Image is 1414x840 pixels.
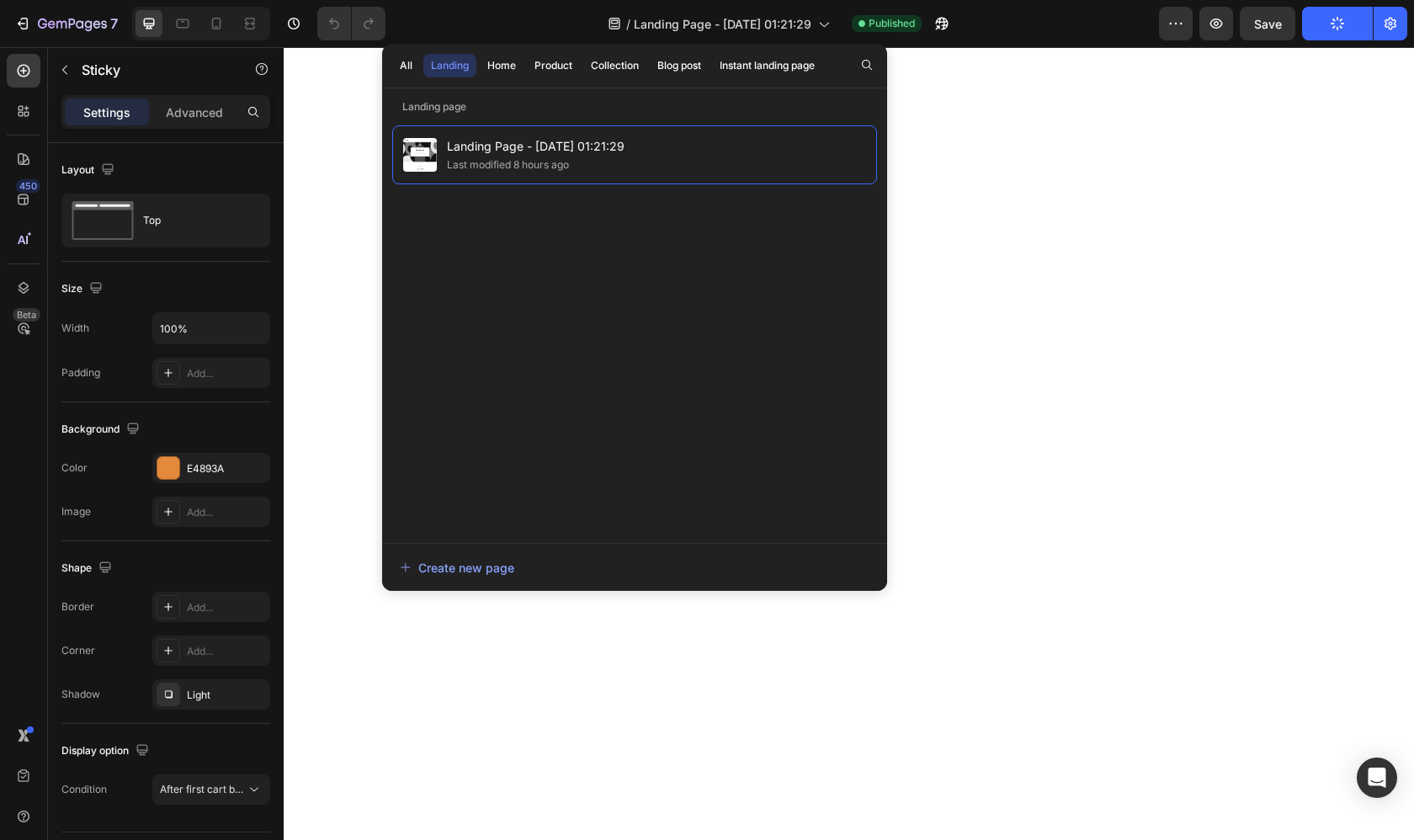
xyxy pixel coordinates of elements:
div: Corner [61,643,95,658]
button: Instant landing page [712,54,822,77]
div: Instant landing page [720,58,815,73]
div: Padding [61,365,100,380]
div: Condition [61,782,107,797]
button: Save [1240,7,1295,40]
div: Image [61,504,91,519]
div: Landing [431,58,469,73]
div: Create new page [400,559,514,577]
p: Sticky [82,60,225,80]
span: Published [869,16,915,31]
p: Landing page [382,98,887,115]
div: Width [61,321,89,336]
div: Light [187,688,266,703]
p: 7 [110,13,118,34]
div: Add... [187,366,266,381]
button: Home [480,54,524,77]
p: Advanced [166,104,223,121]
div: Border [61,599,94,614]
button: Product [527,54,580,77]
button: After first cart button [152,774,270,805]
div: Blog post [657,58,701,73]
div: Background [61,418,143,441]
div: Shape [61,557,115,580]
div: All [400,58,412,73]
p: Settings [83,104,130,121]
input: Auto [153,313,269,343]
div: Size [61,278,106,300]
div: Collection [591,58,639,73]
div: Home [487,58,516,73]
div: Top [143,201,246,240]
div: Add... [187,600,266,615]
div: 450 [16,179,40,193]
span: Landing Page - [DATE] 01:21:29 [447,136,625,157]
iframe: Design area [284,47,1414,840]
button: 7 [7,7,125,40]
div: Product [534,58,572,73]
div: Open Intercom Messenger [1357,758,1397,798]
div: Add... [187,644,266,659]
div: Color [61,460,88,476]
div: Last modified 8 hours ago [447,157,569,173]
span: / [626,15,630,33]
div: Shadow [61,687,100,702]
div: Layout [61,159,118,182]
span: Landing Page - [DATE] 01:21:29 [634,15,811,33]
div: Undo/Redo [317,7,385,40]
button: Landing [423,54,476,77]
div: Display option [61,740,152,763]
button: Collection [583,54,646,77]
span: Save [1254,17,1282,31]
button: Blog post [650,54,709,77]
div: Beta [13,308,40,322]
div: Add... [187,505,266,520]
div: E4893A [187,461,266,476]
span: After first cart button [160,783,259,795]
button: Create new page [399,550,870,584]
button: All [392,54,420,77]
